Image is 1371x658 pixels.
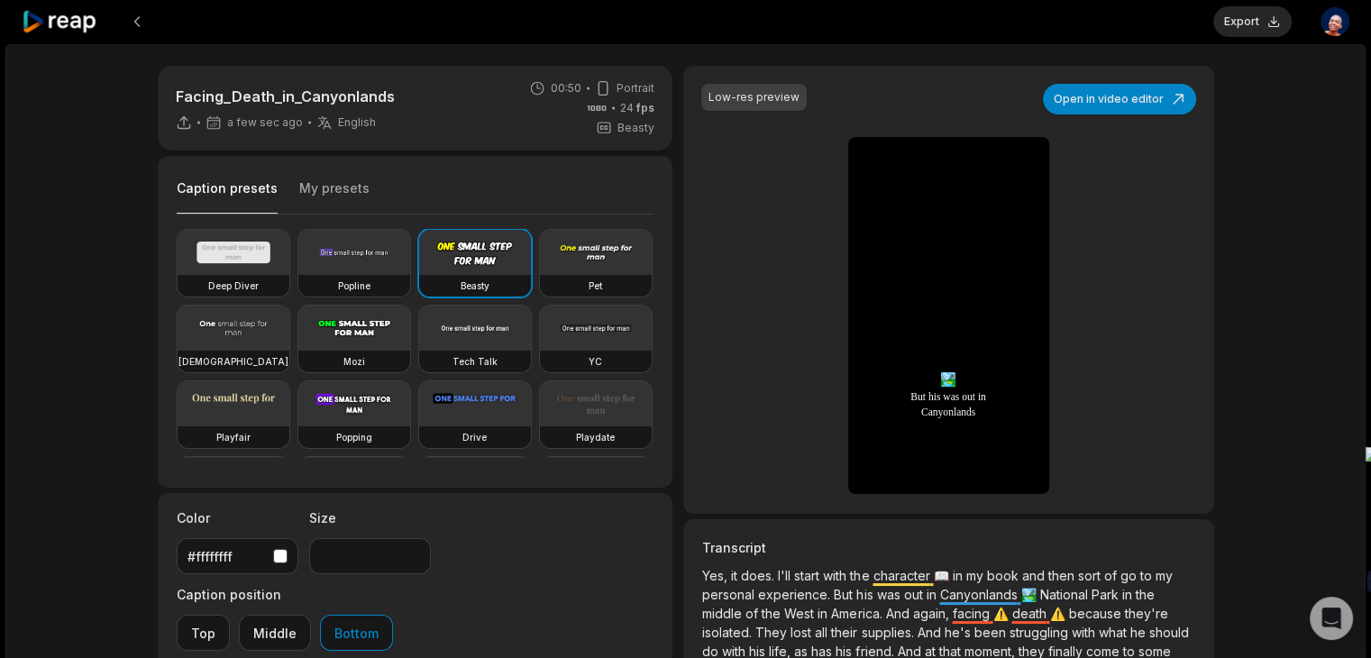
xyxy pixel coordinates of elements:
[885,606,912,621] span: And
[903,587,926,602] span: out
[856,587,876,602] span: his
[702,625,755,640] span: isolated.
[177,538,298,574] button: #ffffffff
[617,120,654,136] span: Beasty
[1047,568,1077,583] span: then
[963,389,976,405] span: out
[343,354,365,369] h3: Mozi
[745,606,762,621] span: of
[1021,568,1047,583] span: and
[939,587,1020,602] span: Canyonlands
[758,587,834,602] span: experience.
[177,508,298,527] label: Color
[1077,568,1103,583] span: sort
[944,389,960,405] span: was
[952,606,992,621] span: facing
[309,508,431,527] label: Size
[762,606,784,621] span: the
[973,625,1009,640] span: been
[452,354,498,369] h3: Tech Talk
[178,354,288,369] h3: [DEMOGRAPHIC_DATA]
[911,370,987,389] div: 🏞️
[1124,606,1167,621] span: they're
[965,568,986,583] span: my
[551,80,581,96] span: 00:50
[986,568,1021,583] span: book
[926,587,939,602] span: in
[227,115,303,130] span: a few sec ago
[320,615,393,651] button: Bottom
[818,606,831,621] span: in
[1098,625,1129,640] span: what
[1129,625,1148,640] span: he
[928,389,940,405] span: his
[831,625,861,640] span: their
[912,606,952,621] span: again,
[636,101,654,114] span: fps
[1139,568,1155,583] span: to
[1310,597,1353,640] div: Open Intercom Messenger
[1120,568,1139,583] span: go
[815,625,831,640] span: all
[338,115,376,130] span: English
[589,279,602,293] h3: Pet
[187,547,266,566] div: #ffffffff
[1009,625,1071,640] span: struggling
[850,568,873,583] span: the
[299,179,370,214] button: My presets
[1148,625,1188,640] span: should
[861,625,917,640] span: supplies.
[876,587,903,602] span: was
[791,625,815,640] span: lost
[702,606,745,621] span: middle
[216,430,251,444] h3: Playfair
[620,100,654,116] span: 24
[462,430,487,444] h3: Drive
[1091,587,1121,602] span: Park
[176,86,395,107] p: Facing_Death_in_Canyonlands
[778,568,794,583] span: I'll
[1011,606,1049,621] span: death
[617,80,654,96] span: Portrait
[239,615,311,651] button: Middle
[755,625,791,640] span: They
[831,606,885,621] span: America.
[873,568,933,583] span: character
[823,568,850,583] span: with
[177,179,278,215] button: Caption presets
[784,606,818,621] span: West
[1068,606,1124,621] span: because
[1213,6,1292,37] button: Export
[1155,568,1172,583] span: my
[208,279,259,293] h3: Deep Diver
[978,389,986,405] span: in
[1103,568,1120,583] span: of
[911,389,927,405] span: But
[1043,84,1196,114] button: Open in video editor
[741,568,778,583] span: does.
[1135,587,1154,602] span: the
[708,89,800,105] div: Low-res preview
[731,568,741,583] span: it
[1039,587,1091,602] span: National
[461,279,489,293] h3: Beasty
[917,625,944,640] span: And
[944,625,973,640] span: he's
[177,615,230,651] button: Top
[1071,625,1098,640] span: with
[576,430,615,444] h3: Playdate
[834,587,856,602] span: But
[589,354,602,369] h3: YC
[338,279,370,293] h3: Popline
[794,568,823,583] span: start
[336,430,372,444] h3: Popping
[952,568,965,583] span: in
[702,538,1194,557] h3: Transcript
[177,585,393,604] label: Caption position
[702,587,758,602] span: personal
[702,568,731,583] span: Yes,
[1121,587,1135,602] span: in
